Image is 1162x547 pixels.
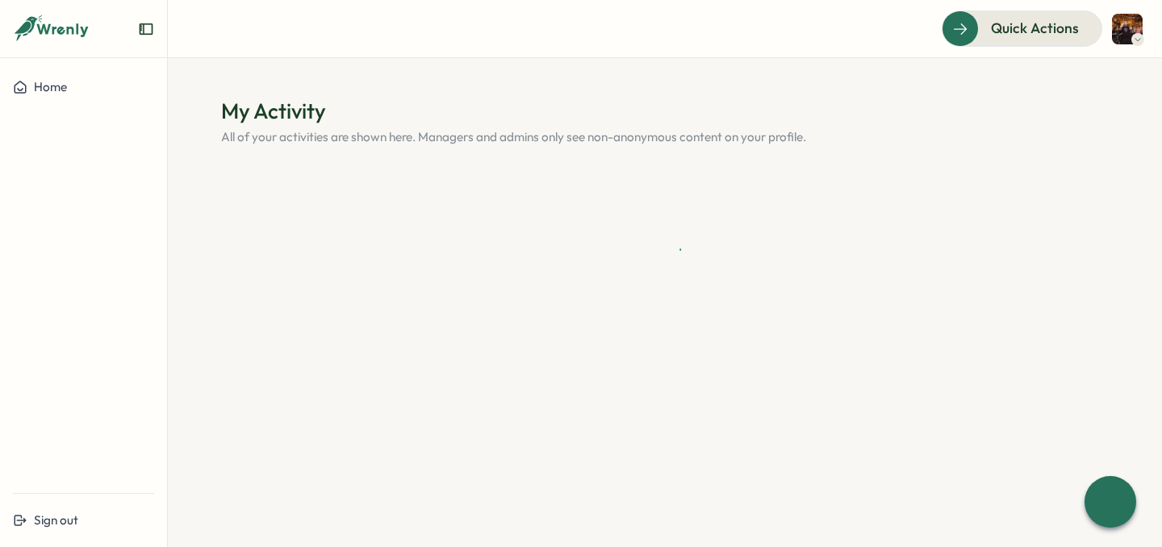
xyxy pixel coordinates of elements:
button: Expand sidebar [138,21,154,37]
span: Home [34,79,67,94]
span: Sign out [34,512,78,528]
img: Bradley Jones [1112,14,1143,44]
p: All of your activities are shown here. Managers and admins only see non-anonymous content on your... [221,128,1109,146]
button: Quick Actions [942,10,1102,46]
span: Quick Actions [991,18,1079,39]
h1: My Activity [221,97,1109,125]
